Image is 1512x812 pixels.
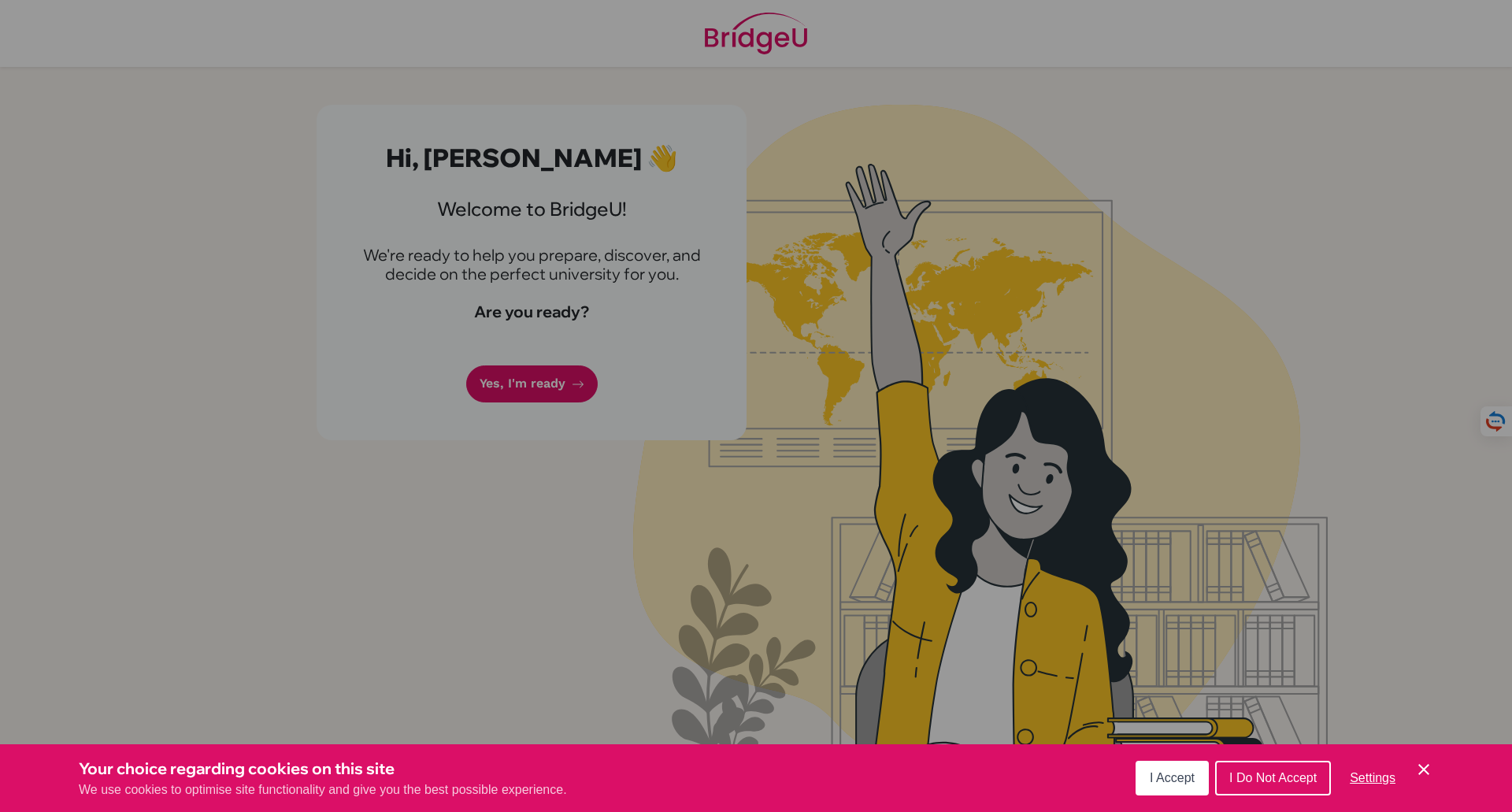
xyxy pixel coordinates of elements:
button: I Do Not Accept [1215,761,1331,795]
p: We use cookies to optimise site functionality and give you the best possible experience. [79,780,567,799]
span: I Do Not Accept [1229,771,1317,784]
button: I Accept [1136,761,1209,795]
button: Settings [1337,762,1408,794]
button: Save and close [1414,760,1433,779]
span: Settings [1350,771,1395,784]
span: I Accept [1150,771,1195,784]
h3: Your choice regarding cookies on this site [79,757,567,780]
